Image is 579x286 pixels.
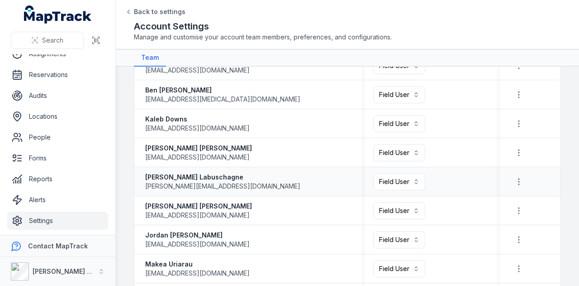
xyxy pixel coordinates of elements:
a: Back to settings [125,7,185,16]
span: [EMAIL_ADDRESS][DOMAIN_NAME] [145,269,250,278]
strong: Kaleb Downs [145,115,250,124]
strong: [PERSON_NAME] [PERSON_NAME] [145,144,252,153]
span: [EMAIL_ADDRESS][DOMAIN_NAME] [145,240,250,249]
span: Manage and customise your account team members, preferences, and configurations. [134,33,561,42]
button: Field User [373,173,425,190]
a: MapTrack [24,5,92,24]
a: Reports [7,170,108,188]
button: Search [11,32,84,49]
span: Back to settings [134,7,185,16]
span: [PERSON_NAME][EMAIL_ADDRESS][DOMAIN_NAME] [145,182,300,191]
button: Field User [373,202,425,219]
button: Field User [373,231,425,248]
span: Search [42,36,63,45]
span: [EMAIL_ADDRESS][DOMAIN_NAME] [145,211,250,220]
button: Field User [373,115,425,132]
button: Field User [373,144,425,161]
a: Reservations [7,66,108,84]
strong: Contact MapTrack [28,242,88,250]
span: [EMAIL_ADDRESS][DOMAIN_NAME] [145,124,250,133]
strong: [PERSON_NAME] Group [33,267,107,275]
a: Forms [7,149,108,167]
a: Locations [7,107,108,126]
strong: Makea Uriarau [145,260,250,269]
h2: Account Settings [134,20,561,33]
span: [EMAIL_ADDRESS][MEDICAL_DATA][DOMAIN_NAME] [145,95,300,104]
span: [EMAIL_ADDRESS][DOMAIN_NAME] [145,66,250,75]
a: Team [134,49,166,67]
strong: Ben [PERSON_NAME] [145,86,300,95]
a: Settings [7,212,108,230]
a: Audits [7,87,108,105]
strong: [PERSON_NAME] [PERSON_NAME] [145,202,252,211]
a: People [7,128,108,146]
strong: [PERSON_NAME] Labuschagne [145,173,300,182]
button: Field User [373,86,425,103]
span: [EMAIL_ADDRESS][DOMAIN_NAME] [145,153,250,162]
a: Alerts [7,191,108,209]
button: Field User [373,260,425,277]
strong: Jordan [PERSON_NAME] [145,231,250,240]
